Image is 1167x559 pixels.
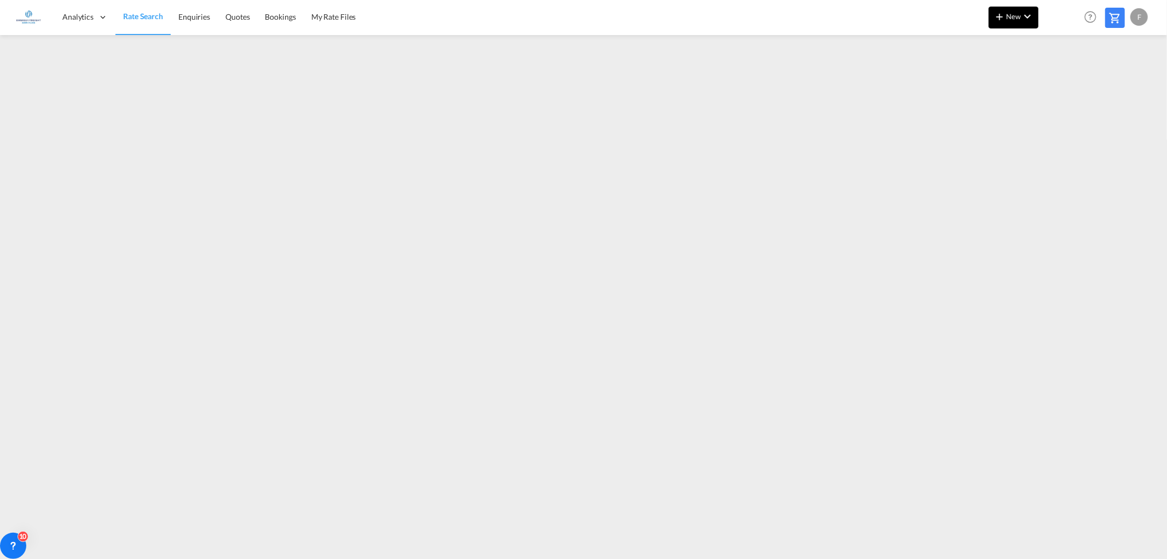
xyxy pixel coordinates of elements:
md-icon: icon-plus 400-fg [993,10,1006,23]
div: F [1130,8,1148,26]
span: New [993,12,1034,21]
span: Rate Search [123,11,163,21]
span: Help [1081,8,1100,26]
span: Quotes [225,12,249,21]
img: e1326340b7c511ef854e8d6a806141ad.jpg [16,5,41,30]
md-icon: icon-chevron-down [1021,10,1034,23]
span: Analytics [62,11,94,22]
span: Enquiries [178,12,210,21]
span: My Rate Files [311,12,356,21]
div: Help [1081,8,1105,27]
button: icon-plus 400-fgNewicon-chevron-down [989,7,1038,28]
span: Bookings [265,12,296,21]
